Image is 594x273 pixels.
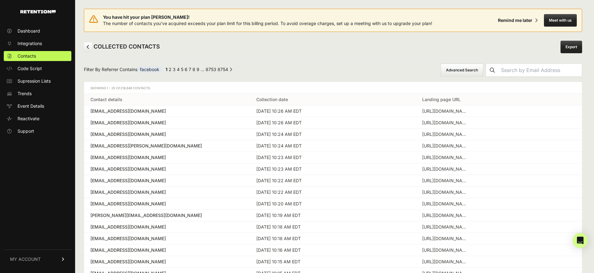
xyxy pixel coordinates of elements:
[90,97,122,102] a: Contact details
[256,97,288,102] a: Collection date
[90,178,244,184] a: [EMAIL_ADDRESS][DOMAIN_NAME]
[18,90,32,97] span: Trends
[169,67,172,72] a: Page 2
[90,166,244,172] a: [EMAIL_ADDRESS][DOMAIN_NAME]
[192,67,195,72] a: Page 8
[250,175,416,187] td: [DATE] 10:22 AM EDT
[197,67,199,72] a: Page 9
[422,189,469,195] div: https://entertainmentnow.com/dancing-with-the-stars/robert-irwin-witney-carson-scores-reactions/?...
[90,235,244,242] a: [EMAIL_ADDRESS][DOMAIN_NAME]
[10,256,41,262] span: MY ACCOUNT
[250,140,416,152] td: [DATE] 10:24 AM EDT
[218,67,228,72] a: Page 8754
[90,131,244,137] a: [EMAIL_ADDRESS][DOMAIN_NAME]
[18,116,39,122] span: Reactivate
[90,108,244,114] a: [EMAIL_ADDRESS][DOMAIN_NAME]
[18,28,40,34] span: Dashboard
[250,245,416,256] td: [DATE] 10:16 AM EDT
[422,166,469,172] div: https://entertainmentnow.com/dancing-with-the-stars/robert-irwin-witney-carson-scores-reactions/?...
[18,65,42,72] span: Code Script
[573,233,588,248] div: Open Intercom Messenger
[90,86,151,90] span: Showing 1 - 25 of
[422,108,469,114] div: https://entertainmentnow.com/dancing-with-the-stars/dylan-efron-daniella-dwts-performance-disney-...
[4,64,71,74] a: Code Script
[90,143,244,149] a: [EMAIL_ADDRESS][PERSON_NAME][DOMAIN_NAME]
[422,224,469,230] div: https://entertainmentnow.com/dancing-with-the-stars/robert-irwin-voted-dwts-voting-witney-carson-...
[120,86,151,90] span: 218,848 Contacts.
[90,259,244,265] a: [EMAIL_ADDRESS][DOMAIN_NAME]
[18,103,44,109] span: Event Details
[250,117,416,129] td: [DATE] 10:26 AM EDT
[250,152,416,163] td: [DATE] 10:23 AM EDT
[4,51,71,61] a: Contacts
[4,89,71,99] a: Trends
[544,14,577,27] button: Meet with us
[250,129,416,140] td: [DATE] 10:24 AM EDT
[422,154,469,161] div: https://entertainmentnow.com/survivor/kelly-wentworth-survivor-hidden-wardrobe-secrets/?fbclid=Iw...
[166,67,167,72] em: Page 1
[20,10,56,13] img: Retention.com
[422,131,469,137] div: https://entertainmentnow.com/hallmark/alicia-witt-on-hallmark-movies-absence/?fbclid=IwY2xjawNTU2...
[103,21,432,26] span: The number of contacts you've acquired exceeds your plan limit for this billing period. To avoid ...
[250,233,416,245] td: [DATE] 10:18 AM EDT
[90,247,244,253] a: [EMAIL_ADDRESS][DOMAIN_NAME]
[164,66,232,74] div: Pagination
[201,67,204,72] span: …
[90,224,244,230] a: [EMAIL_ADDRESS][DOMAIN_NAME]
[90,120,244,126] a: [EMAIL_ADDRESS][DOMAIN_NAME]
[18,78,51,84] span: Supression Lists
[4,114,71,124] a: Reactivate
[250,210,416,221] td: [DATE] 10:19 AM EDT
[177,67,180,72] a: Page 4
[422,212,469,219] div: https://entertainmentnow.com/dancing-with-the-stars/robert-irwin-witney-carson-scores-reactions/?...
[4,101,71,111] a: Event Details
[90,212,244,219] a: [PERSON_NAME][EMAIL_ADDRESS][DOMAIN_NAME]
[90,189,244,195] a: [EMAIL_ADDRESS][DOMAIN_NAME]
[422,247,469,253] div: https://entertainmentnow.com/dancing-with-the-stars/robert-irwin-witney-carson-scores-reactions/?...
[90,201,244,207] div: [EMAIL_ADDRESS][DOMAIN_NAME]
[189,67,191,72] a: Page 7
[422,178,469,184] div: https://entertainmentnow.com/dancing-with-the-stars/robert-irwin-witney-carson-scores-reactions/?...
[495,15,540,26] button: Remind me later
[422,97,461,102] a: Landing page URL
[441,64,483,77] button: Advanced Search
[18,53,36,59] span: Contacts
[250,198,416,210] td: [DATE] 10:20 AM EDT
[422,235,469,242] div: https://entertainmentnow.com/survivor/kelly-wentworth-survivor-hidden-wardrobe-secrets/?fbclid=Iw...
[250,163,416,175] td: [DATE] 10:23 AM EDT
[18,40,42,47] span: Integrations
[561,41,582,53] a: Export
[250,221,416,233] td: [DATE] 10:18 AM EDT
[90,154,244,161] a: [EMAIL_ADDRESS][DOMAIN_NAME]
[499,64,582,76] input: Search by Email Address
[84,66,162,74] span: Filter By Referrer Contains
[422,120,469,126] div: https://entertainmentnow.com/hallmark/alicia-witt-on-hallmark-movies-absence/?fbclid=IwY2xjawNTU7...
[250,106,416,117] td: [DATE] 10:26 AM EDT
[84,42,160,52] h2: COLLECTED CONTACTS
[250,256,416,268] td: [DATE] 10:15 AM EDT
[4,76,71,86] a: Supression Lists
[173,67,176,72] a: Page 3
[181,67,183,72] a: Page 5
[422,259,469,265] div: https://entertainmentnow.com/dancing-with-the-stars/robert-irwin-witney-carson-scores-reactions/?...
[4,250,71,269] a: MY ACCOUNT
[422,143,469,149] div: https://entertainmentnow.com/survivor/kelly-wentworth-survivor-hidden-wardrobe-secrets/?fbclid=Iw...
[422,201,469,207] div: https://entertainmentnow.com/dancing-with-the-stars/robert-irwin-witney-carson-scores-reactions/?...
[137,66,162,73] span: facebook
[4,26,71,36] a: Dashboard
[103,14,432,20] span: You have hit your plan [PERSON_NAME]!
[4,126,71,136] a: Support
